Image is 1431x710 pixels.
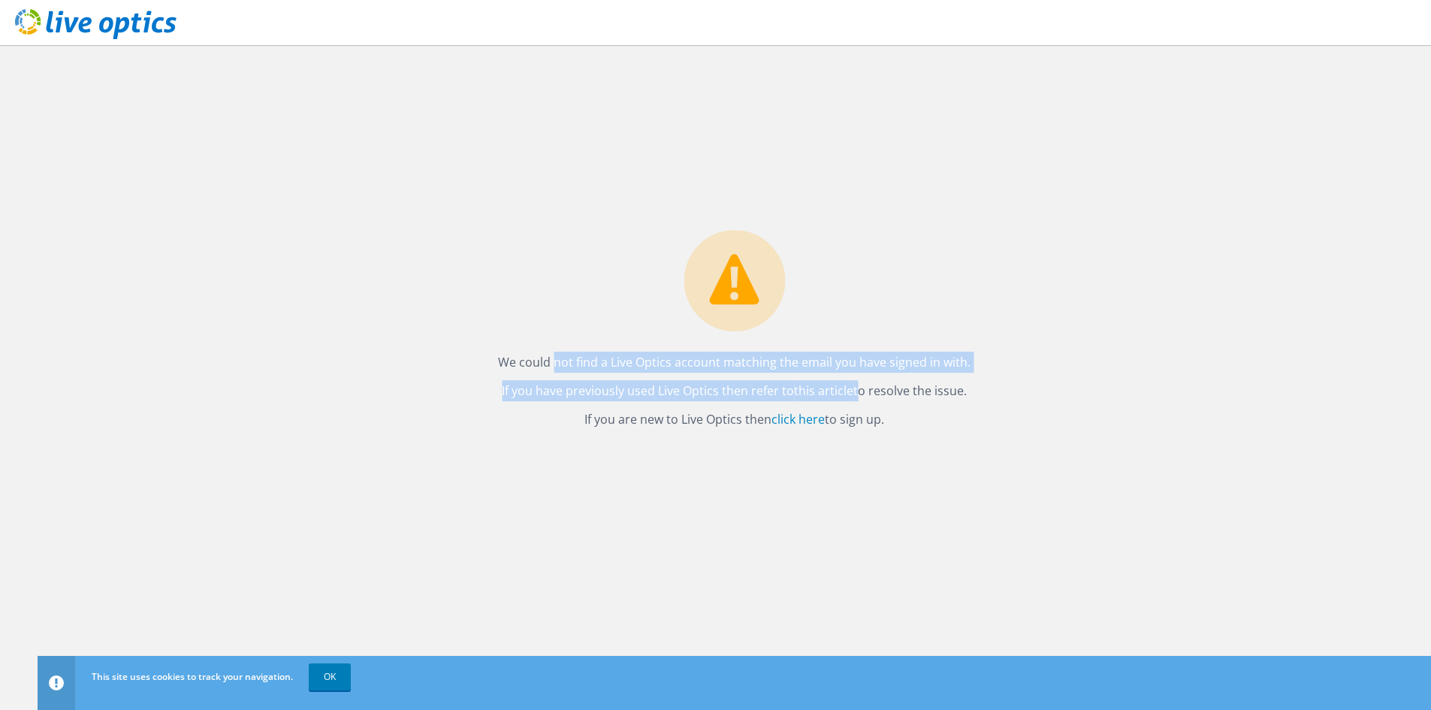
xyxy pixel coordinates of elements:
[794,382,853,399] a: this article
[771,411,825,428] a: click here
[498,380,971,401] p: If you have previously used Live Optics then refer to to resolve the issue.
[309,663,351,690] a: OK
[92,670,293,683] span: This site uses cookies to track your navigation.
[498,409,971,430] p: If you are new to Live Optics then to sign up.
[498,352,971,373] p: We could not find a Live Optics account matching the email you have signed in with.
